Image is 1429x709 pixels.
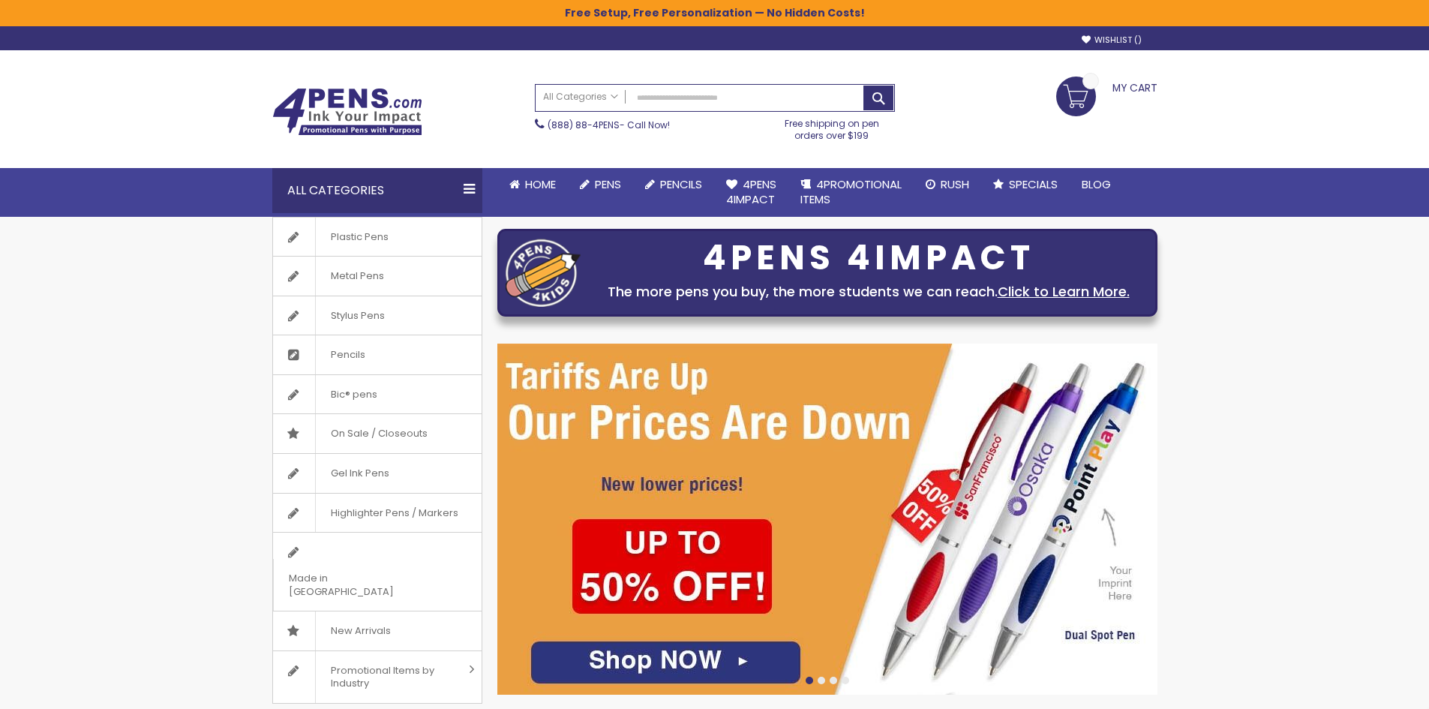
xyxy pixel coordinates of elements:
span: 4Pens 4impact [726,176,776,207]
span: Highlighter Pens / Markers [315,494,473,533]
a: Pencils [633,168,714,201]
div: Free shipping on pen orders over $199 [769,112,895,142]
img: 4Pens Custom Pens and Promotional Products [272,88,422,136]
span: Metal Pens [315,257,399,296]
span: Made in [GEOGRAPHIC_DATA] [273,559,444,611]
a: Home [497,168,568,201]
a: Blog [1070,168,1123,201]
div: All Categories [272,168,482,213]
span: Rush [941,176,969,192]
span: Home [525,176,556,192]
span: Pens [595,176,621,192]
a: Gel Ink Pens [273,454,482,493]
a: Wishlist [1082,35,1142,46]
span: Blog [1082,176,1111,192]
img: /cheap-promotional-products.html [497,344,1157,695]
a: New Arrivals [273,611,482,650]
span: On Sale / Closeouts [315,414,443,453]
a: All Categories [536,85,626,110]
div: 4PENS 4IMPACT [588,242,1149,274]
a: Specials [981,168,1070,201]
a: Bic® pens [273,375,482,414]
a: Promotional Items by Industry [273,651,482,703]
a: Plastic Pens [273,218,482,257]
img: four_pen_logo.png [506,239,581,307]
span: 4PROMOTIONAL ITEMS [800,176,902,207]
a: 4PROMOTIONALITEMS [788,168,914,217]
span: Specials [1009,176,1058,192]
span: Plastic Pens [315,218,404,257]
span: All Categories [543,91,618,103]
a: Stylus Pens [273,296,482,335]
a: Pens [568,168,633,201]
span: Bic® pens [315,375,392,414]
span: New Arrivals [315,611,406,650]
span: - Call Now! [548,119,670,131]
a: (888) 88-4PENS [548,119,620,131]
a: Metal Pens [273,257,482,296]
span: Stylus Pens [315,296,400,335]
a: On Sale / Closeouts [273,414,482,453]
div: The more pens you buy, the more students we can reach. [588,281,1149,302]
a: Rush [914,168,981,201]
a: Highlighter Pens / Markers [273,494,482,533]
span: Pencils [315,335,380,374]
span: Pencils [660,176,702,192]
span: Gel Ink Pens [315,454,404,493]
a: Click to Learn More. [998,282,1130,301]
span: Promotional Items by Industry [315,651,464,703]
a: Pencils [273,335,482,374]
a: 4Pens4impact [714,168,788,217]
a: Made in [GEOGRAPHIC_DATA] [273,533,482,611]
